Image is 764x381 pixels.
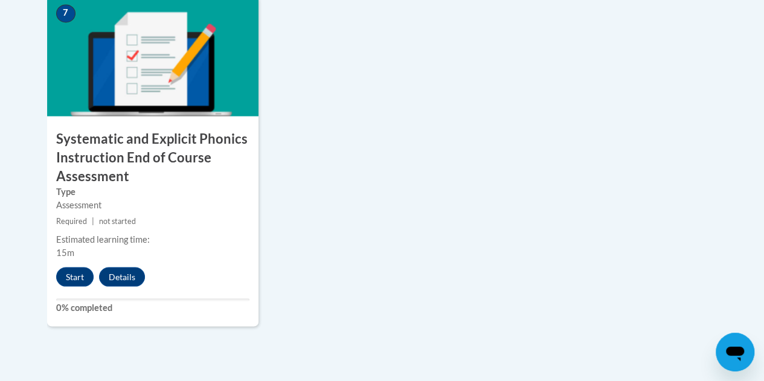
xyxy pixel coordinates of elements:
[99,267,145,286] button: Details
[56,185,249,198] label: Type
[56,232,249,246] div: Estimated learning time:
[56,267,94,286] button: Start
[56,301,249,314] label: 0% completed
[99,216,136,225] span: not started
[47,129,258,185] h3: Systematic and Explicit Phonics Instruction End of Course Assessment
[56,198,249,211] div: Assessment
[56,247,74,257] span: 15m
[56,216,87,225] span: Required
[716,333,754,371] iframe: Button to launch messaging window
[92,216,94,225] span: |
[56,4,75,22] span: 7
